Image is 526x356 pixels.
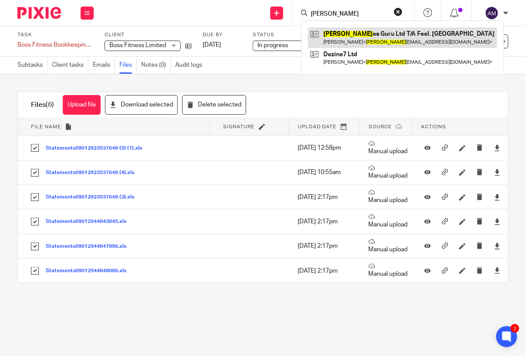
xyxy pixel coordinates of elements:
[421,124,446,129] span: Actions
[253,31,340,38] label: Status
[63,95,101,115] button: Upload file
[93,57,115,74] a: Emails
[298,217,356,226] p: [DATE] 2:17pm
[369,214,408,229] p: Manual upload
[224,124,255,129] span: Signature
[494,267,501,275] a: Download
[494,217,501,226] a: Download
[105,95,178,115] button: Download selected
[46,219,133,225] button: Statements09012944843845.xls
[27,238,43,255] input: Select
[310,10,388,18] input: Search
[31,100,54,110] h1: Files
[494,144,501,152] a: Download
[369,239,408,254] p: Manual upload
[298,168,356,177] p: [DATE] 10:55am
[46,101,54,108] span: (6)
[46,170,141,176] button: Statements09012923537648 (4).xls
[369,124,392,129] span: Source
[17,57,48,74] a: Subtasks
[109,42,166,48] span: Boss Fitness Limited
[17,41,94,49] div: Boss Fitness Bookkeeping for YE 2025
[17,31,94,38] label: Task
[369,140,408,156] p: Manual upload
[494,168,501,177] a: Download
[27,140,43,156] input: Select
[394,7,403,16] button: Clear
[485,6,499,20] img: svg%3E
[298,267,356,275] p: [DATE] 2:17pm
[27,213,43,230] input: Select
[31,124,61,129] span: File name
[46,145,149,151] button: Statements09012923537648 (5) (1).xls
[46,268,133,274] button: Statements09012944848086.xls
[17,7,61,19] img: Pixie
[258,42,288,48] span: In progress
[298,242,356,250] p: [DATE] 2:17pm
[298,144,356,152] p: [DATE] 12:58pm
[27,164,43,181] input: Select
[105,31,192,38] label: Client
[369,165,408,180] p: Manual upload
[182,95,246,115] button: Delete selected
[511,324,519,333] div: 2
[494,193,501,202] a: Download
[27,263,43,279] input: Select
[369,189,408,205] p: Manual upload
[46,194,141,200] button: Statements09012923537648 (3).xls
[119,57,137,74] a: Files
[141,57,171,74] a: Notes (0)
[27,189,43,205] input: Select
[52,57,88,74] a: Client tasks
[46,243,133,250] button: Statements09012944847896.xls
[298,193,356,202] p: [DATE] 2:17pm
[203,42,221,48] span: [DATE]
[203,31,242,38] label: Due by
[369,263,408,278] p: Manual upload
[298,124,337,129] span: Upload date
[175,57,207,74] a: Audit logs
[494,242,501,250] a: Download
